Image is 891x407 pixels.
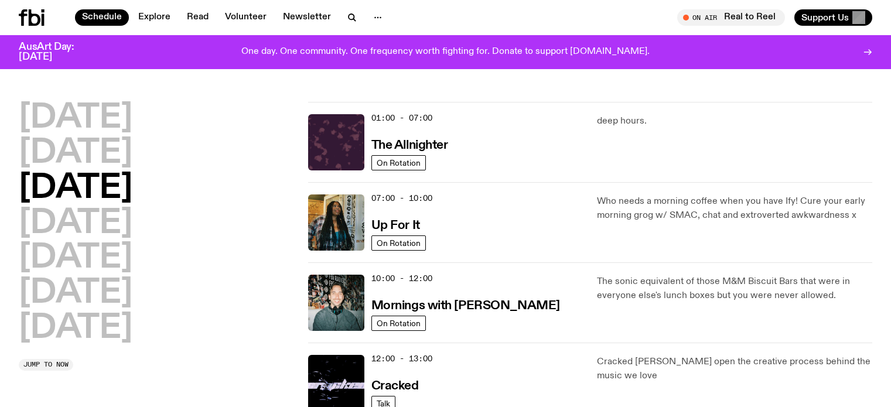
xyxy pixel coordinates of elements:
h3: Up For It [371,220,420,232]
h3: AusArt Day: [DATE] [19,42,94,62]
button: [DATE] [19,137,132,170]
img: Radio presenter Ben Hansen sits in front of a wall of photos and an fbi radio sign. Film photo. B... [308,275,364,331]
span: 01:00 - 07:00 [371,112,432,124]
a: On Rotation [371,316,426,331]
p: The sonic equivalent of those M&M Biscuit Bars that were in everyone else's lunch boxes but you w... [597,275,872,303]
span: 12:00 - 13:00 [371,353,432,364]
a: Schedule [75,9,129,26]
a: Cracked [371,378,419,392]
a: Volunteer [218,9,274,26]
p: deep hours. [597,114,872,128]
a: Newsletter [276,9,338,26]
h3: The Allnighter [371,139,448,152]
a: On Rotation [371,155,426,170]
p: Who needs a morning coffee when you have Ify! Cure your early morning grog w/ SMAC, chat and extr... [597,194,872,223]
span: On Rotation [377,158,421,167]
h3: Cracked [371,380,419,392]
span: 07:00 - 10:00 [371,193,432,204]
button: [DATE] [19,207,132,240]
a: On Rotation [371,235,426,251]
a: Up For It [371,217,420,232]
button: Jump to now [19,359,73,371]
a: Explore [131,9,177,26]
a: Mornings with [PERSON_NAME] [371,297,560,312]
span: Support Us [801,12,849,23]
a: The Allnighter [371,137,448,152]
button: Support Us [794,9,872,26]
p: Cracked [PERSON_NAME] open the creative process behind the music we love [597,355,872,383]
span: 10:00 - 12:00 [371,273,432,284]
img: Ify - a Brown Skin girl with black braided twists, looking up to the side with her tongue stickin... [308,194,364,251]
p: One day. One community. One frequency worth fighting for. Donate to support [DOMAIN_NAME]. [241,47,650,57]
button: [DATE] [19,312,132,345]
button: [DATE] [19,102,132,135]
span: Jump to now [23,361,69,368]
button: On AirReal to Reel [677,9,785,26]
span: On Rotation [377,238,421,247]
span: On Rotation [377,319,421,327]
h3: Mornings with [PERSON_NAME] [371,300,560,312]
button: [DATE] [19,277,132,310]
a: Read [180,9,216,26]
button: [DATE] [19,242,132,275]
button: [DATE] [19,172,132,205]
